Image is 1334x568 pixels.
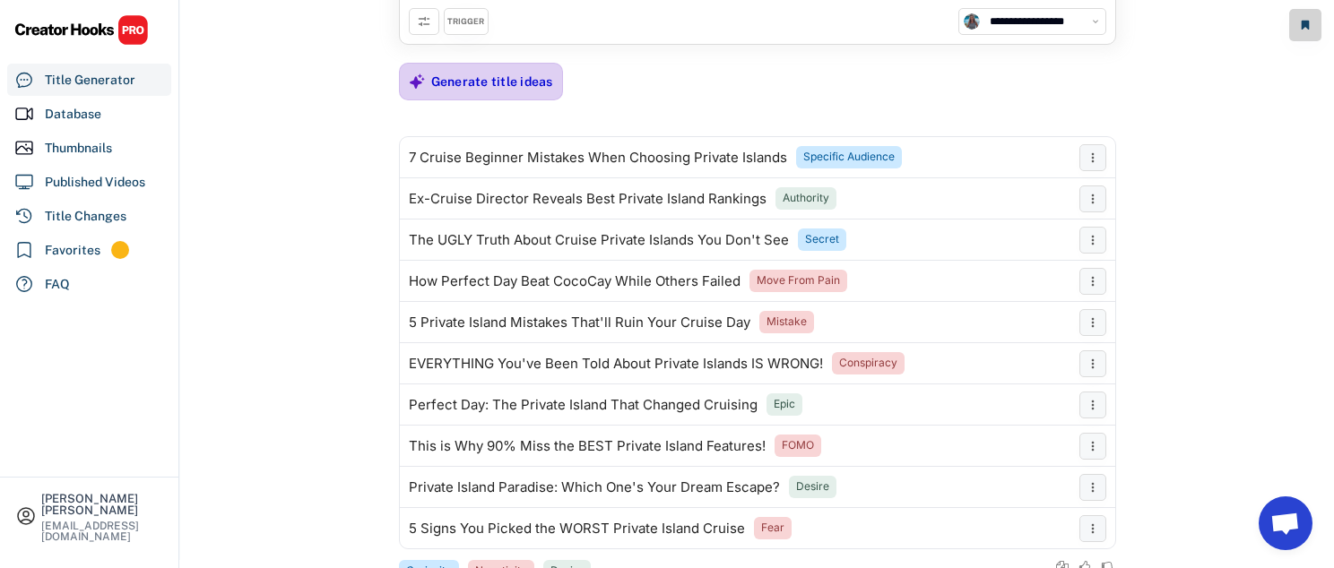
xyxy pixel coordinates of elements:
div: 7 Cruise Beginner Mistakes When Choosing Private Islands [409,151,787,165]
div: This is Why 90% Miss the BEST Private Island Features! [409,439,766,453]
img: unnamed.jpg [964,13,980,30]
div: EVERYTHING You've Been Told About Private Islands IS WRONG! [409,357,823,371]
div: Specific Audience [803,150,895,165]
div: Ex-Cruise Director Reveals Best Private Island Rankings [409,192,767,206]
div: Title Changes [45,207,126,226]
div: 5 Signs You Picked the WORST Private Island Cruise [409,521,745,536]
div: Move From Pain [757,273,840,288]
div: Title Generator [45,71,135,90]
div: Secret [805,232,839,247]
div: FAQ [45,275,70,294]
div: The UGLY Truth About Cruise Private Islands You Don't See [409,233,789,247]
div: [EMAIL_ADDRESS][DOMAIN_NAME] [41,521,163,542]
a: Open chat [1259,496,1312,550]
div: Favorites [45,241,100,260]
div: Thumbnails [45,139,112,158]
div: Authority [783,191,829,206]
div: Generate title ideas [431,73,553,90]
div: [PERSON_NAME] [PERSON_NAME] [41,493,163,516]
div: Desire [796,479,829,495]
div: Mistake [767,314,807,330]
div: 5 Private Island Mistakes That'll Ruin Your Cruise Day [409,315,750,330]
img: CHPRO%20Logo.svg [14,14,149,46]
div: Epic [774,397,795,412]
div: Conspiracy [839,356,897,371]
div: How Perfect Day Beat CocoCay While Others Failed [409,274,741,288]
div: Fear [761,521,784,536]
div: Private Island Paradise: Which One's Your Dream Escape? [409,480,780,495]
div: FOMO [782,438,814,453]
div: Database [45,105,101,124]
div: Perfect Day: The Private Island That Changed Cruising [409,398,758,412]
div: Published Videos [45,173,145,192]
div: TRIGGER [447,16,484,28]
